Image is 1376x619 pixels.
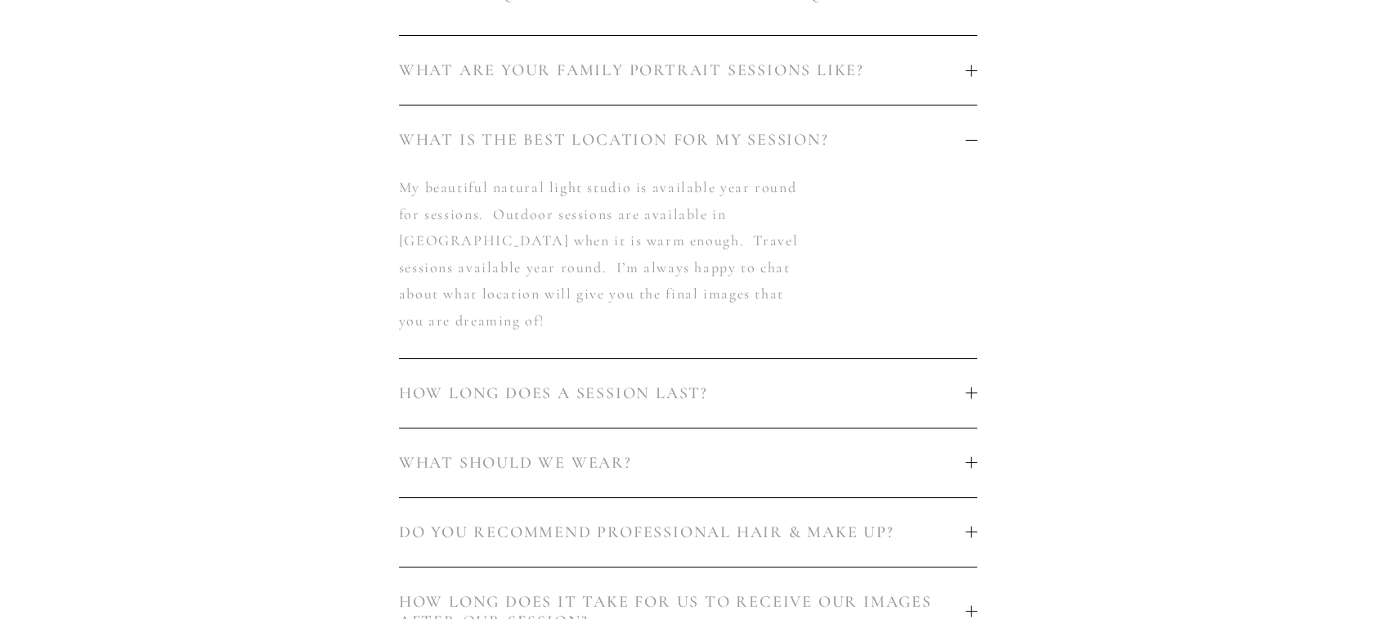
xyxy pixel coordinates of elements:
[399,105,978,174] button: WHAT IS THE BEST LOCATION FOR MY SESSION?
[399,384,966,403] span: HOW LONG DOES A SESSION LAST?
[399,61,966,80] span: WHAT ARE YOUR FAMILY PORTRAIT SESSIONS LIKE?
[399,523,966,542] span: DO YOU RECOMMEND PROFESSIONAL HAIR & MAKE UP?
[399,453,966,473] span: WHAT SHOULD WE WEAR?
[399,498,978,567] button: DO YOU RECOMMEND PROFESSIONAL HAIR & MAKE UP?
[399,36,978,105] button: WHAT ARE YOUR FAMILY PORTRAIT SESSIONS LIKE?
[399,130,966,150] span: WHAT IS THE BEST LOCATION FOR MY SESSION?
[399,174,804,333] p: My beautiful natural light studio is available year round for sessions. Outdoor sessions are avai...
[399,174,978,357] div: WHAT IS THE BEST LOCATION FOR MY SESSION?
[399,359,978,428] button: HOW LONG DOES A SESSION LAST?
[399,428,978,497] button: WHAT SHOULD WE WEAR?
